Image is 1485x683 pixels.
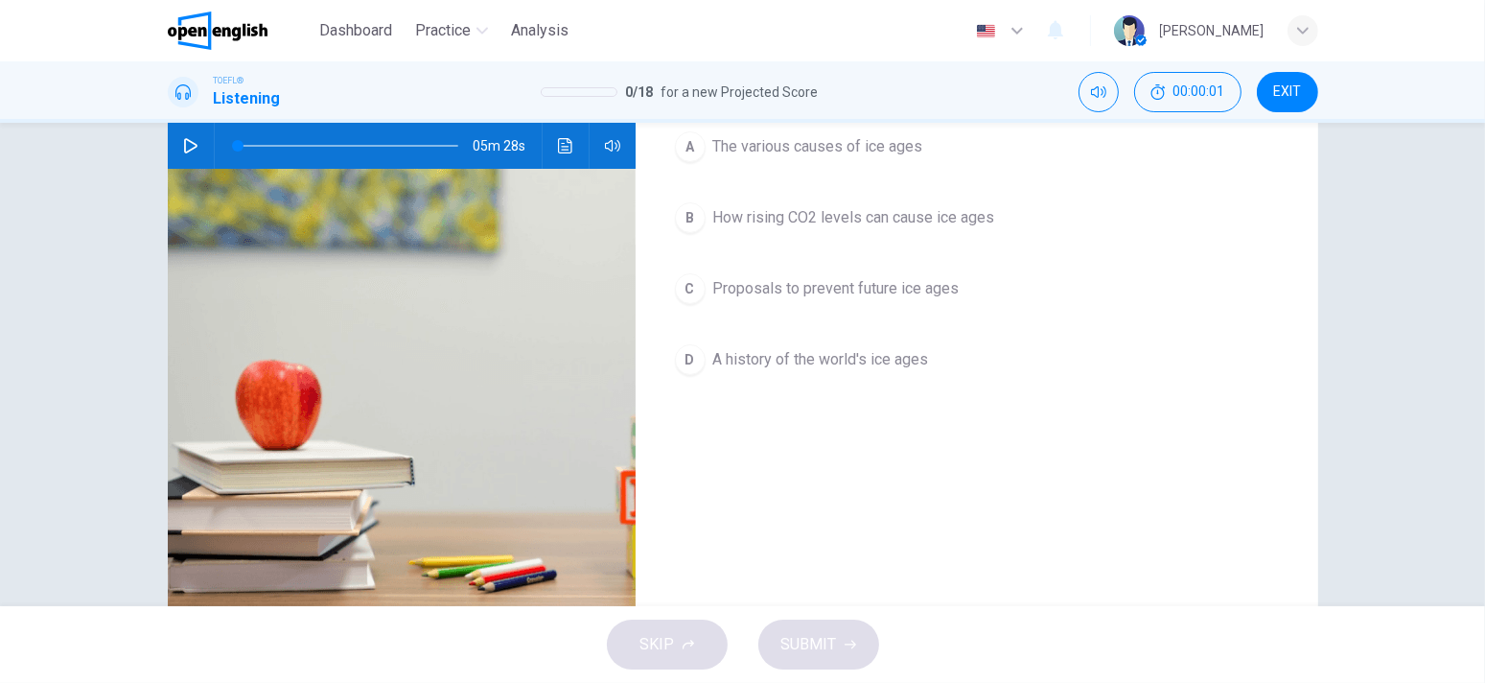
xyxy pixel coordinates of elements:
[407,13,496,48] button: Practice
[675,273,706,304] div: C
[713,135,923,158] span: The various causes of ice ages
[661,81,818,104] span: for a new Projected Score
[1273,84,1301,100] span: EXIT
[312,13,400,48] button: Dashboard
[1134,72,1241,112] div: Hide
[666,194,1288,242] button: BHow rising CO2 levels can cause ice ages
[1134,72,1241,112] button: 00:00:01
[666,123,1288,171] button: AThe various causes of ice ages
[666,336,1288,384] button: DA history of the world's ice ages
[713,206,995,229] span: How rising CO2 levels can cause ice ages
[1257,72,1318,112] button: EXIT
[168,12,268,50] img: OpenEnglish logo
[675,131,706,162] div: A
[675,344,706,375] div: D
[474,123,542,169] span: 05m 28s
[415,19,471,42] span: Practice
[713,277,960,300] span: Proposals to prevent future ice ages
[1079,72,1119,112] div: Mute
[666,265,1288,313] button: CProposals to prevent future ice ages
[214,74,244,87] span: TOEFL®
[550,123,581,169] button: Click to see the audio transcription
[319,19,392,42] span: Dashboard
[214,87,281,110] h1: Listening
[1173,84,1225,100] span: 00:00:01
[1160,19,1265,42] div: [PERSON_NAME]
[675,202,706,233] div: B
[168,12,313,50] a: OpenEnglish logo
[713,348,929,371] span: A history of the world's ice ages
[511,19,568,42] span: Analysis
[1114,15,1145,46] img: Profile picture
[625,81,653,104] span: 0 / 18
[168,169,636,636] img: Listen to this clip about the Ice Age and answer the following questions:
[974,24,998,38] img: en
[503,13,576,48] button: Analysis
